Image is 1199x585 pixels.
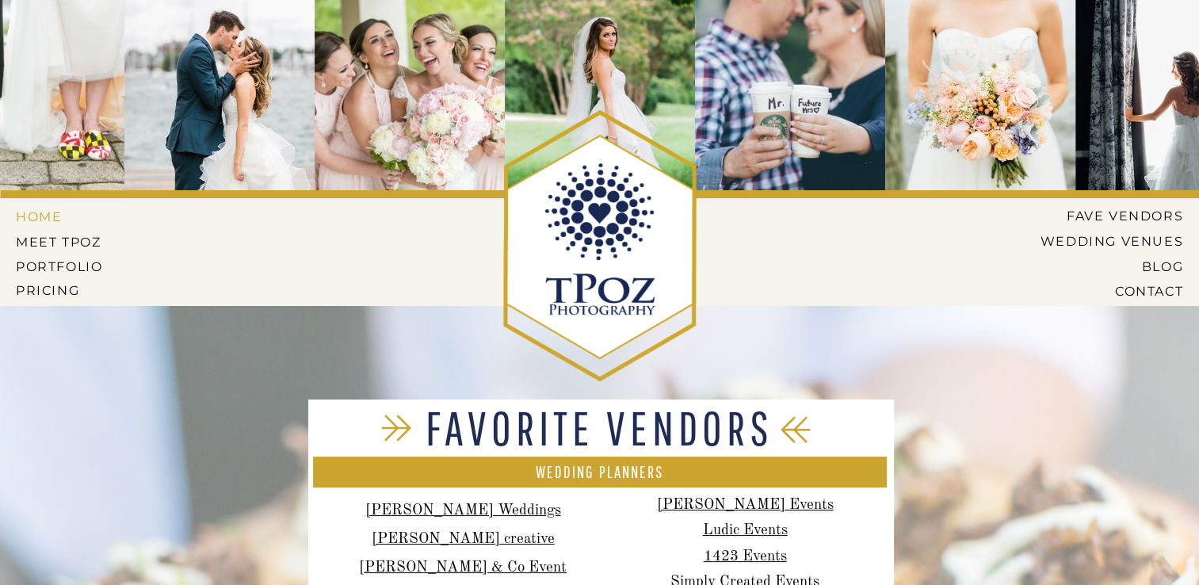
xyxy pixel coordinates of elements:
a: Wedding Venues [1016,234,1183,248]
font: Wedding Planners [536,462,664,481]
a: MEET tPoz [16,235,102,249]
a: Pricing [16,283,106,297]
a: PORTFOLIO [16,259,106,273]
h1: Favorite Vendors [377,404,823,451]
a: 1423 Events [704,549,787,564]
a: HOME [16,209,87,224]
a: [PERSON_NAME] Events [657,498,834,513]
a: [PERSON_NAME] creative [372,532,555,547]
a: CONTACT [1059,284,1183,298]
a: Wedding Planners [313,464,887,483]
a: Ludic Events [703,523,788,538]
a: [PERSON_NAME] Weddings [365,503,561,518]
a: BLOG [1028,259,1183,273]
a: Fave Vendors [1053,208,1183,223]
